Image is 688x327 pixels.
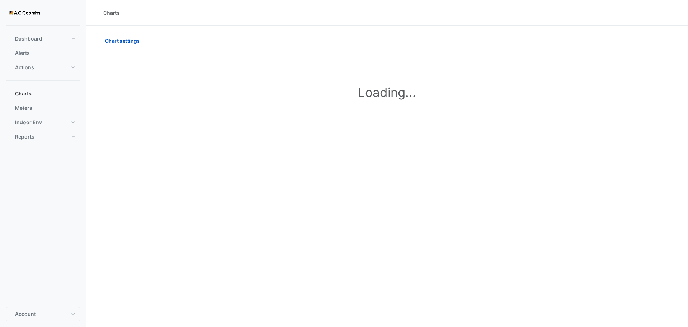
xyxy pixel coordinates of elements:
[6,101,80,115] button: Meters
[15,50,30,57] span: Alerts
[6,307,80,321] button: Account
[105,37,140,45] span: Chart settings
[15,104,32,112] span: Meters
[6,87,80,101] button: Charts
[119,85,655,100] h1: Loading...
[15,64,34,71] span: Actions
[15,119,42,126] span: Indoor Env
[6,46,80,60] button: Alerts
[6,32,80,46] button: Dashboard
[15,90,32,97] span: Charts
[6,115,80,130] button: Indoor Env
[15,35,42,42] span: Dashboard
[15,310,36,318] span: Account
[6,130,80,144] button: Reports
[9,6,41,20] img: Company Logo
[15,133,34,140] span: Reports
[103,9,120,17] div: Charts
[6,60,80,75] button: Actions
[103,34,144,47] button: Chart settings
